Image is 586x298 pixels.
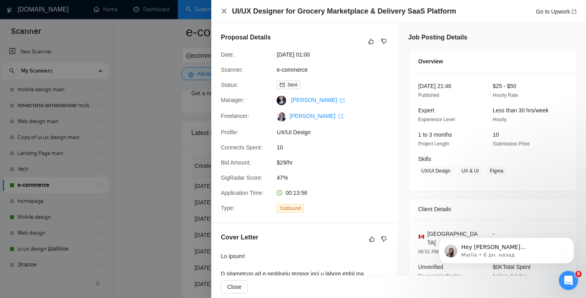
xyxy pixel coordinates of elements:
button: like [366,37,376,46]
span: Payment Verification [418,273,462,279]
iframe: Intercom notifications сообщение [427,221,586,276]
button: like [367,234,377,244]
span: 8 [575,271,582,277]
span: GigRadar Score: [221,174,262,181]
span: Type: [221,205,234,211]
button: dislike [379,234,389,244]
a: [PERSON_NAME] export [291,97,345,103]
span: Expert [418,107,434,114]
span: clock-circle [277,190,282,196]
span: like [369,236,375,242]
span: 10 [277,143,396,152]
span: [DATE] 01:00 [277,50,396,59]
span: 47% [277,173,396,182]
span: Connects Spent: [221,144,262,151]
span: Close [227,282,242,291]
span: Less than 30 hrs/week [493,107,549,114]
span: Date: [221,51,234,58]
img: c1OJkIx-IadjRms18ePMftOofhKLVhqZZQLjKjBy8mNgn5WQQo-UtPhwQ197ONuZaa [277,112,286,122]
span: Application Time: [221,190,264,196]
span: Freelancer: [221,113,249,119]
span: UX/UI Design [277,128,396,137]
span: Hourly Rate [493,92,518,98]
span: 00:13:56 [285,190,307,196]
span: Status: [221,82,238,88]
h5: Proposal Details [221,33,271,42]
span: [DATE] 21:46 [418,83,451,89]
span: Sent [287,82,297,88]
span: Figma [487,167,506,175]
button: Close [221,8,227,15]
span: Overview [418,57,443,66]
span: Manager: [221,97,244,103]
span: Unverified [418,264,443,270]
h5: Job Posting Details [408,33,467,42]
span: export [340,98,345,103]
iframe: Intercom live chat [559,271,578,290]
a: Go to Upworkexport [536,8,576,15]
h5: Cover Letter [221,233,258,242]
span: Outbound [277,204,304,213]
span: $29/hr [277,158,396,167]
span: Hourly [493,117,507,122]
span: mail [280,82,285,87]
span: like [368,38,374,45]
img: 🇨🇦 [419,234,424,239]
span: close [221,8,227,14]
span: Scanner: [221,67,243,73]
button: Close [221,280,248,293]
span: Project Length [418,141,449,147]
span: UX/UI Design [418,167,454,175]
button: dislike [379,37,389,46]
span: 06:51 PM [418,249,439,255]
a: [PERSON_NAME] export [289,113,343,119]
span: dislike [381,38,387,45]
span: $25 - $50 [493,83,516,89]
span: Experience Level [418,117,455,122]
span: Bid Amount: [221,159,251,166]
h4: UI/UX Designer for Grocery Marketplace & Delivery SaaS Platform [232,6,456,16]
span: export [338,114,343,119]
span: Submission Price [493,141,530,147]
span: Profile: [221,129,238,135]
span: e-commerce [277,65,396,74]
span: 1 to 3 months [418,131,452,138]
span: Skills [418,156,431,162]
span: dislike [381,236,387,242]
div: Client Details [418,198,566,220]
span: export [572,9,576,14]
span: UX & UI [458,167,482,175]
span: 10 [493,131,499,138]
span: Published [418,92,439,98]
